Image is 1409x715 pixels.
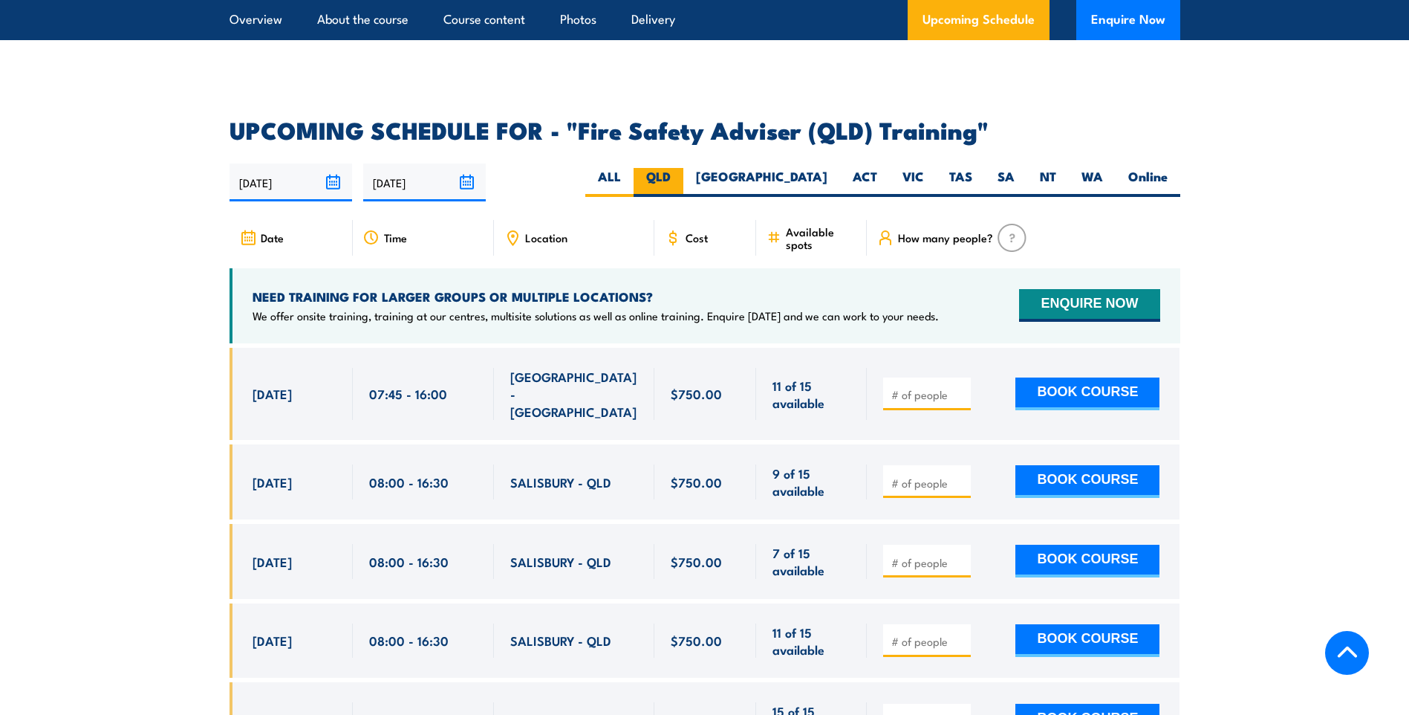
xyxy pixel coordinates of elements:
[891,634,966,649] input: # of people
[253,632,292,649] span: [DATE]
[253,385,292,402] span: [DATE]
[683,168,840,197] label: [GEOGRAPHIC_DATA]
[1069,168,1116,197] label: WA
[671,385,722,402] span: $750.00
[230,119,1180,140] h2: UPCOMING SCHEDULE FOR - "Fire Safety Adviser (QLD) Training"
[253,553,292,570] span: [DATE]
[671,553,722,570] span: $750.00
[1019,289,1159,322] button: ENQUIRE NOW
[891,387,966,402] input: # of people
[891,476,966,491] input: # of people
[671,473,722,491] span: $750.00
[840,168,890,197] label: ACT
[230,164,352,201] input: From date
[363,164,486,201] input: To date
[772,544,850,579] span: 7 of 15 available
[937,168,985,197] label: TAS
[1015,624,1159,657] button: BOOK COURSE
[772,624,850,659] span: 11 of 15 available
[510,553,611,570] span: SALISBURY - QLD
[369,632,449,649] span: 08:00 - 16:30
[369,385,447,402] span: 07:45 - 16:00
[772,377,850,412] span: 11 of 15 available
[772,465,850,499] span: 9 of 15 available
[369,473,449,491] span: 08:00 - 16:30
[634,168,683,197] label: QLD
[384,231,407,244] span: Time
[985,168,1027,197] label: SA
[1116,168,1180,197] label: Online
[1027,168,1069,197] label: NT
[369,553,449,570] span: 08:00 - 16:30
[1015,465,1159,498] button: BOOK COURSE
[786,225,856,250] span: Available spots
[253,288,939,305] h4: NEED TRAINING FOR LARGER GROUPS OR MULTIPLE LOCATIONS?
[253,308,939,323] p: We offer onsite training, training at our centres, multisite solutions as well as online training...
[510,368,638,420] span: [GEOGRAPHIC_DATA] - [GEOGRAPHIC_DATA]
[898,231,993,244] span: How many people?
[891,555,966,570] input: # of people
[1015,378,1159,410] button: BOOK COURSE
[253,473,292,491] span: [DATE]
[1015,545,1159,577] button: BOOK COURSE
[585,168,634,197] label: ALL
[510,632,611,649] span: SALISBURY - QLD
[510,473,611,491] span: SALISBURY - QLD
[525,231,567,244] span: Location
[890,168,937,197] label: VIC
[671,632,722,649] span: $750.00
[686,231,708,244] span: Cost
[261,231,284,244] span: Date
